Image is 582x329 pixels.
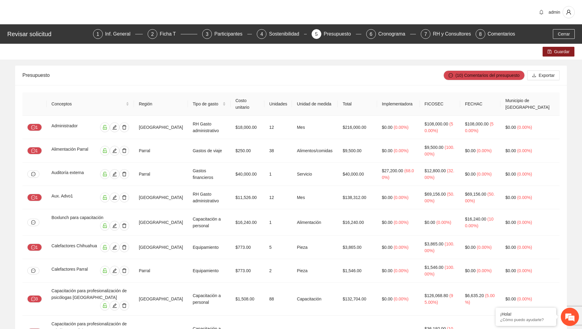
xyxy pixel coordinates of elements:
span: $0.00 [505,148,516,153]
div: Cronograma [378,29,410,39]
button: message [27,267,39,274]
button: delete [119,146,129,156]
td: $11,526.00 [231,186,265,209]
span: $16,240.00 [465,217,486,221]
span: ( 95.00% ) [425,293,453,305]
td: Servicio [292,163,338,186]
button: delete [119,193,129,202]
span: $6,635.20 [465,293,484,298]
td: Pieza [292,236,338,259]
td: [GEOGRAPHIC_DATA] [134,186,188,209]
th: Tipo de gasto [188,92,231,116]
td: $9,500.00 [338,139,377,163]
td: [GEOGRAPHIC_DATA] [134,116,188,139]
td: $138,312.00 [338,186,377,209]
span: Exportar [539,72,555,79]
div: RH y Consultores [433,29,476,39]
td: Capacitación a personal [188,283,231,316]
span: $0.00 [382,220,393,225]
span: $108,000.00 [425,122,448,126]
span: $108,000.00 [465,122,489,126]
span: (10) Comentarios del presupuesto [455,72,520,79]
span: admin [549,10,560,15]
th: Unidades [264,92,292,116]
td: $773.00 [231,236,265,259]
p: ¿Cómo puedo ayudarte? [500,317,552,322]
span: ( 0.00% ) [517,172,532,176]
td: Parral [134,139,188,163]
span: ( 0.00% ) [477,268,492,273]
th: Costo unitario [231,92,265,116]
th: Conceptos [47,92,134,116]
span: delete [120,172,129,176]
span: $0.00 [382,268,393,273]
div: Sostenibilidad [269,29,304,39]
span: 3 [206,32,209,37]
button: delete [119,242,129,252]
td: Equipamiento [188,259,231,283]
button: saveGuardar [543,47,574,57]
span: message [31,297,35,302]
td: 5 [264,236,292,259]
span: delete [120,223,129,228]
span: unlock [100,195,109,200]
td: RH Gasto administrativo [188,116,231,139]
span: message [31,269,35,273]
span: $0.00 [382,195,393,200]
td: Equipamiento [188,236,231,259]
div: Chatee con nosotros ahora [32,31,102,39]
div: Capacitación para profesionalización de psicólogas [GEOGRAPHIC_DATA] [52,287,129,301]
span: ( 68.00% ) [382,168,414,180]
button: edit [110,193,119,202]
div: Aux. Advo1 [52,193,87,202]
span: 5 [315,32,318,37]
span: $0.00 [382,296,393,301]
div: ¡Hola! [500,312,552,317]
span: $0.00 [505,125,516,130]
span: $3,865.00 [425,242,443,246]
div: 4Sostenibilidad [257,29,306,39]
span: delete [120,125,129,130]
span: delete [120,268,129,273]
span: ( 0.00% ) [394,195,409,200]
div: Revisar solicitud [7,29,89,39]
td: Gastos de viaje [188,139,231,163]
span: ( 0.00% ) [517,245,532,250]
span: message [31,172,35,176]
button: unlock [100,301,110,310]
span: $0.00 [505,245,516,250]
span: ( 0.00% ) [394,245,409,250]
span: delete [120,303,129,308]
td: Capacitación [292,283,338,316]
td: 1 [264,209,292,236]
div: 8Comentarios [476,29,515,39]
span: 1 [96,32,99,37]
td: Alimentos/comidas [292,139,338,163]
div: Auditoría externa [52,169,92,179]
div: Calefactores Chihuahua [52,242,99,252]
span: $0.00 [465,268,476,273]
span: ( 0.00% ) [477,172,492,176]
td: $216,000.00 [338,116,377,139]
td: $18,000.00 [231,116,265,139]
div: Minimizar ventana de chat en vivo [99,3,114,18]
div: Participantes [214,29,247,39]
span: ( 0.00% ) [394,268,409,273]
span: unlock [100,303,109,308]
textarea: Escriba su mensaje y pulse “Intro” [3,166,115,187]
th: Implementadora [377,92,420,116]
span: 7 [424,32,427,37]
span: delete [120,245,129,250]
span: $0.00 [505,220,516,225]
div: Inf. General [105,29,135,39]
button: edit [110,146,119,156]
td: 12 [264,186,292,209]
span: unlock [100,172,109,176]
span: message [31,125,35,130]
div: 5Presupuesto [312,29,361,39]
span: $69,156.00 [425,192,446,197]
td: $16,240.00 [338,209,377,236]
td: Mes [292,186,338,209]
span: message [31,220,35,224]
span: edit [110,172,119,176]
